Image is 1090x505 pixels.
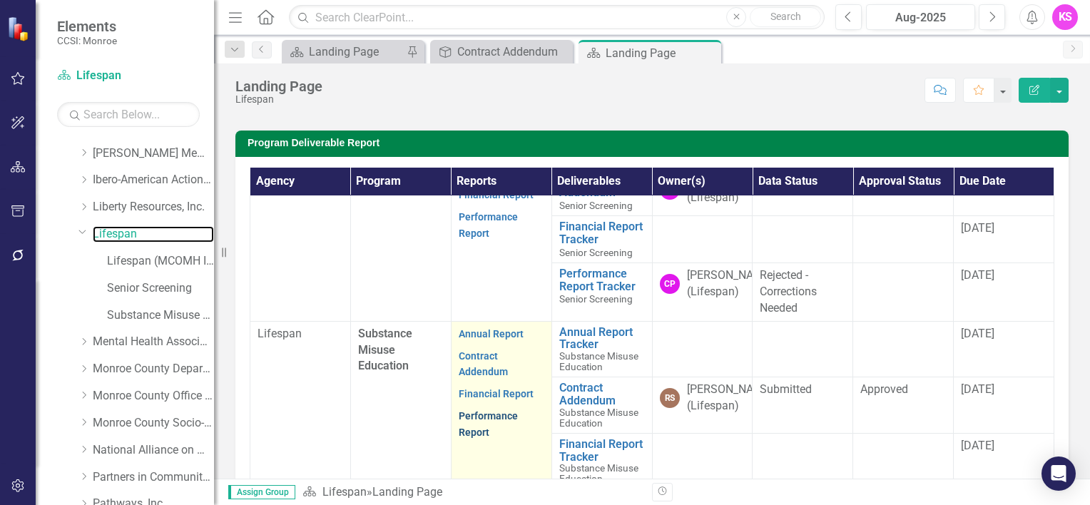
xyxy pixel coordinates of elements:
[559,350,638,372] span: Substance Misuse Education
[753,434,853,490] td: Double-Click to Edit
[228,485,295,499] span: Assign Group
[93,172,214,188] a: Ibero-American Action League, Inc.
[961,221,994,235] span: [DATE]
[559,220,645,245] a: Financial Report Tracker
[559,382,645,407] a: Contract Addendum
[853,263,954,322] td: Double-Click to Edit
[451,122,551,321] td: Double-Click to Edit
[652,216,753,263] td: Double-Click to Edit
[93,361,214,377] a: Monroe County Department of Social Services
[551,434,652,490] td: Double-Click to Edit Right Click for Context Menu
[93,415,214,432] a: Monroe County Socio-Legal Center
[258,326,343,342] p: Lifespan
[606,44,718,62] div: Landing Page
[93,226,214,243] a: Lifespan
[871,9,970,26] div: Aug-2025
[559,200,633,211] span: Senior Screening
[93,199,214,215] a: Liberty Resources, Inc.
[302,484,641,501] div: »
[459,350,508,378] a: Contract Addendum
[954,434,1054,490] td: Double-Click to Edit
[235,94,322,105] div: Lifespan
[961,382,994,396] span: [DATE]
[753,263,853,322] td: Double-Click to Edit
[753,216,853,263] td: Double-Click to Edit
[457,43,569,61] div: Contract Addendum
[652,321,753,377] td: Double-Click to Edit
[57,18,117,35] span: Elements
[660,274,680,294] div: CP
[1041,456,1076,491] div: Open Intercom Messenger
[459,410,518,438] a: Performance Report
[107,307,214,324] a: Substance Misuse Education
[235,78,322,94] div: Landing Page
[322,485,367,499] a: Lifespan
[961,439,994,452] span: [DATE]
[760,268,817,315] span: Rejected - Corrections Needed
[961,268,994,282] span: [DATE]
[372,485,442,499] div: Landing Page
[660,388,680,408] div: RS
[954,216,1054,263] td: Double-Click to Edit
[57,102,200,127] input: Search Below...
[93,442,214,459] a: National Alliance on Mental Illness
[559,438,645,463] a: Financial Report Tracker
[770,11,801,22] span: Search
[954,321,1054,377] td: Double-Click to Edit
[7,16,32,41] img: ClearPoint Strategy
[93,334,214,350] a: Mental Health Association
[652,434,753,490] td: Double-Click to Edit
[285,43,403,61] a: Landing Page
[93,388,214,404] a: Monroe County Office of Mental Health
[559,326,645,351] a: Annual Report Tracker
[559,462,638,484] span: Substance Misuse Education
[760,382,812,396] span: Submitted
[652,377,753,434] td: Double-Click to Edit
[93,146,214,162] a: [PERSON_NAME] Memorial Institute, Inc.
[652,263,753,322] td: Double-Click to Edit
[57,35,117,46] small: CCSI: Monroe
[107,280,214,297] a: Senior Screening
[753,377,853,434] td: Double-Click to Edit
[559,407,638,429] span: Substance Misuse Education
[750,7,821,27] button: Search
[866,4,975,30] button: Aug-2025
[434,43,569,61] a: Contract Addendum
[753,321,853,377] td: Double-Click to Edit
[687,382,773,414] div: [PERSON_NAME] (Lifespan)
[853,377,954,434] td: Double-Click to Edit
[459,211,518,239] a: Performance Report
[1052,4,1078,30] button: KS
[954,377,1054,434] td: Double-Click to Edit
[459,328,524,340] a: Annual Report
[559,247,633,258] span: Senior Screening
[961,327,994,340] span: [DATE]
[551,216,652,263] td: Double-Click to Edit Right Click for Context Menu
[687,267,773,300] div: [PERSON_NAME] (Lifespan)
[853,434,954,490] td: Double-Click to Edit
[551,377,652,434] td: Double-Click to Edit Right Click for Context Menu
[250,122,351,321] td: Double-Click to Edit
[459,388,534,399] a: Financial Report
[93,469,214,486] a: Partners in Community Development
[57,68,200,84] a: Lifespan
[248,138,1061,148] h3: Program Deliverable Report
[551,321,652,377] td: Double-Click to Edit Right Click for Context Menu
[853,216,954,263] td: Double-Click to Edit
[551,263,652,322] td: Double-Click to Edit Right Click for Context Menu
[860,382,908,396] span: Approved
[358,327,412,373] span: Substance Misuse Education
[853,321,954,377] td: Double-Click to Edit
[289,5,825,30] input: Search ClearPoint...
[559,267,645,292] a: Performance Report Tracker
[107,253,214,270] a: Lifespan (MCOMH Internal)
[954,263,1054,322] td: Double-Click to Edit
[309,43,403,61] div: Landing Page
[559,293,633,305] span: Senior Screening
